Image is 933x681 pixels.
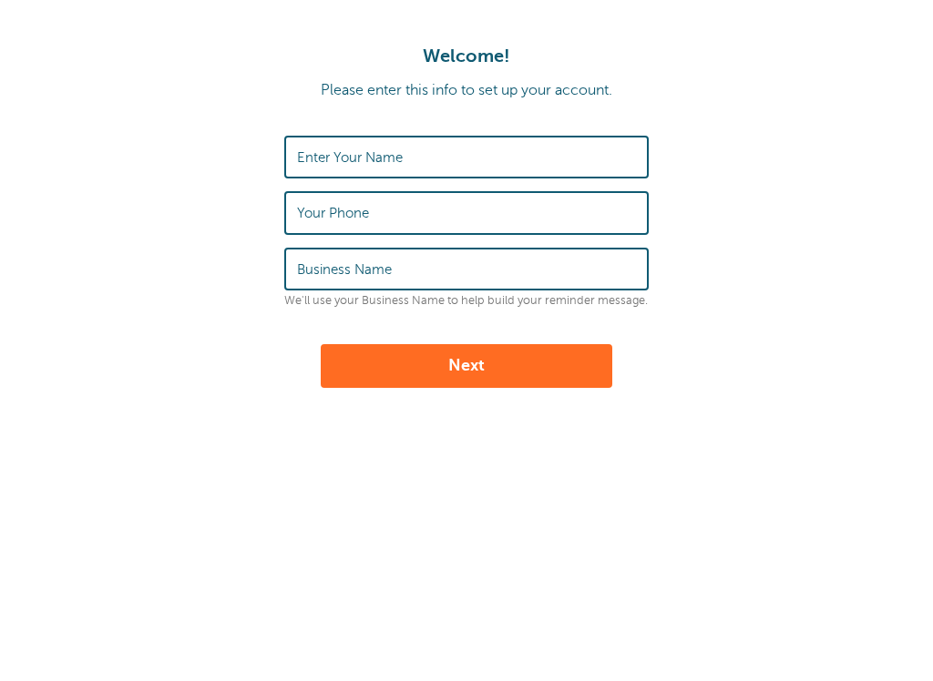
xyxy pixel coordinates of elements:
label: Business Name [297,261,392,278]
h1: Welcome! [18,46,915,67]
button: Next [321,344,612,388]
p: We'll use your Business Name to help build your reminder message. [284,294,649,308]
label: Your Phone [297,205,369,221]
label: Enter Your Name [297,149,403,166]
p: Please enter this info to set up your account. [18,82,915,99]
